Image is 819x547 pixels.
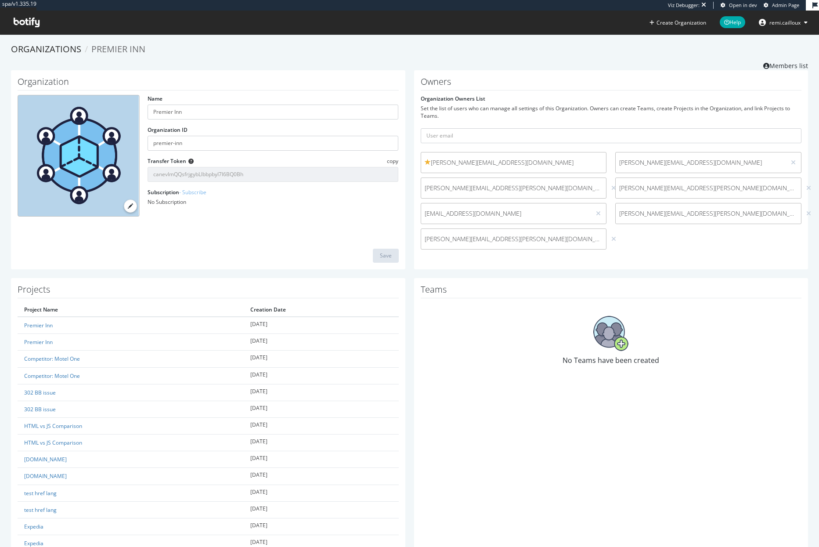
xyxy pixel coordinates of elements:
[148,198,399,206] div: No Subscription
[24,406,56,413] a: 302 BB issue
[763,59,808,70] a: Members list
[244,518,399,535] td: [DATE]
[729,2,757,8] span: Open in dev
[24,506,57,514] a: test href lang
[772,2,799,8] span: Admin Page
[148,188,206,196] label: Subscription
[18,285,399,298] h1: Projects
[24,422,82,430] a: HTML vs JS Comparison
[24,456,67,463] a: [DOMAIN_NAME]
[244,468,399,485] td: [DATE]
[244,367,399,384] td: [DATE]
[619,158,782,167] span: [PERSON_NAME][EMAIL_ADDRESS][DOMAIN_NAME]
[24,472,67,480] a: [DOMAIN_NAME]
[11,43,81,55] a: Organizations
[421,77,802,91] h1: Owners
[91,43,145,55] span: Premier Inn
[752,15,815,29] button: remi.cailloux
[649,18,707,27] button: Create Organization
[24,540,43,547] a: Expedia
[720,16,745,28] span: Help
[24,489,57,497] a: test href lang
[18,77,399,91] h1: Organization
[244,451,399,468] td: [DATE]
[244,317,399,334] td: [DATE]
[148,95,162,102] label: Name
[148,136,399,151] input: Organization ID
[24,372,80,380] a: Competitor: Motel One
[244,501,399,518] td: [DATE]
[148,126,188,134] label: Organization ID
[11,43,808,56] ol: breadcrumbs
[421,105,802,120] div: Set the list of users who can manage all settings of this Organization. Owners can create Teams, ...
[769,19,801,26] span: remi.cailloux
[421,128,802,143] input: User email
[18,303,244,317] th: Project Name
[425,235,603,243] span: [PERSON_NAME][EMAIL_ADDRESS][PERSON_NAME][DOMAIN_NAME]
[179,188,206,196] a: - Subscribe
[619,184,797,192] span: [PERSON_NAME][EMAIL_ADDRESS][PERSON_NAME][DOMAIN_NAME]
[721,2,757,9] a: Open in dev
[24,523,43,530] a: Expedia
[425,158,603,167] span: [PERSON_NAME][EMAIL_ADDRESS][DOMAIN_NAME]
[380,252,392,259] div: Save
[425,184,603,192] span: [PERSON_NAME][EMAIL_ADDRESS][PERSON_NAME][DOMAIN_NAME]
[24,338,53,346] a: Premier Inn
[593,316,628,351] img: No Teams have been created
[24,355,80,362] a: Competitor: Motel One
[24,389,56,396] a: 302 BB issue
[148,105,399,120] input: name
[421,95,485,102] label: Organization Owners List
[244,334,399,351] td: [DATE]
[764,2,799,9] a: Admin Page
[619,209,797,218] span: [PERSON_NAME][EMAIL_ADDRESS][PERSON_NAME][DOMAIN_NAME]
[244,417,399,434] td: [DATE]
[421,285,802,298] h1: Teams
[668,2,700,9] div: Viz Debugger:
[24,439,82,446] a: HTML vs JS Comparison
[244,351,399,367] td: [DATE]
[387,157,398,165] span: copy
[24,322,53,329] a: Premier Inn
[244,384,399,401] td: [DATE]
[244,485,399,501] td: [DATE]
[563,355,659,365] span: No Teams have been created
[425,209,588,218] span: [EMAIL_ADDRESS][DOMAIN_NAME]
[244,401,399,417] td: [DATE]
[148,157,186,165] label: Transfer Token
[244,435,399,451] td: [DATE]
[373,249,399,263] button: Save
[244,303,399,317] th: Creation Date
